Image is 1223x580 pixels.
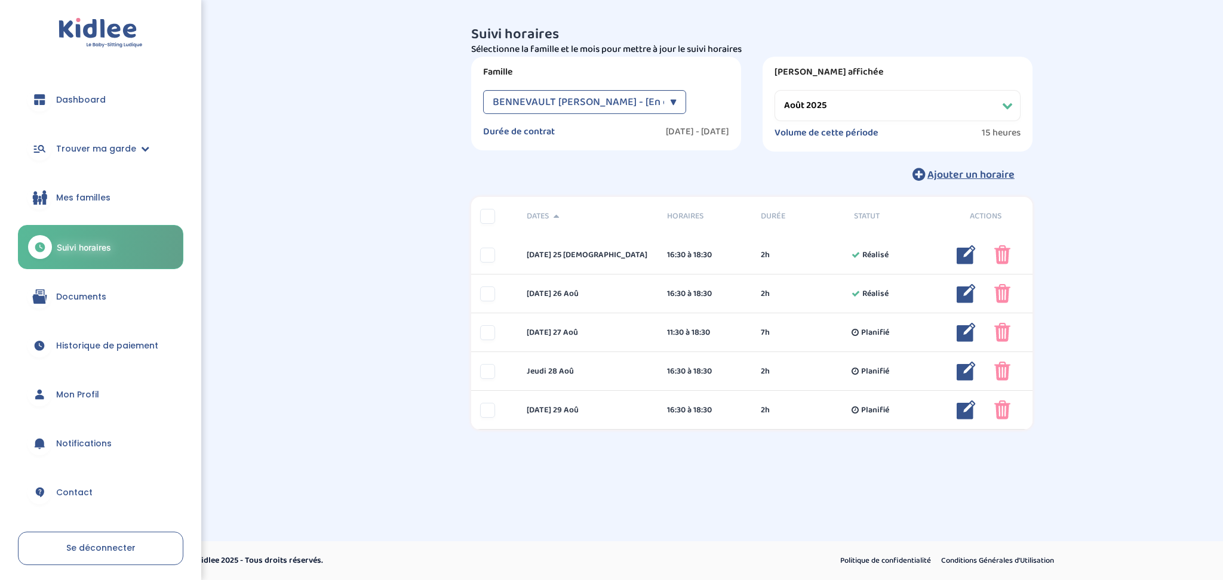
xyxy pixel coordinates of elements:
a: Se déconnecter [18,532,183,565]
a: Mon Profil [18,373,183,416]
div: 16:30 à 18:30 [667,249,743,261]
span: Mon Profil [56,388,99,401]
label: [PERSON_NAME] affichée [775,66,1021,78]
span: Historique de paiement [56,340,158,352]
img: poubelle_rose.png [994,400,1010,419]
label: [DATE] - [DATE] [666,126,729,138]
div: 16:30 à 18:30 [667,288,743,300]
img: modifier_bleu.png [957,284,976,303]
span: Dashboard [56,94,106,106]
span: Horaires [667,210,743,223]
span: Planifié [861,404,889,417]
img: poubelle_rose.png [994,284,1010,303]
label: Durée de contrat [483,126,555,138]
span: Planifié [861,326,889,339]
div: Actions [939,210,1033,223]
span: Réalisé [862,249,889,261]
span: Suivi horaires [57,241,111,254]
div: 16:30 à 18:30 [667,404,743,417]
span: Contact [56,486,93,499]
div: Dates [518,210,658,223]
span: 2h [761,404,770,417]
span: BENNEVAULT [PERSON_NAME] - [En cours] [493,90,692,114]
div: 16:30 à 18:30 [667,365,743,378]
span: Trouver ma garde [56,143,136,155]
a: Mes familles [18,176,183,219]
button: Ajouter un horaire [895,161,1033,187]
span: Ajouter un horaire [927,166,1015,183]
a: Conditions Générales d’Utilisation [937,553,1058,569]
span: 2h [761,365,770,378]
a: Dashboard [18,78,183,121]
div: [DATE] 27 aoû [518,326,658,339]
img: modifier_bleu.png [957,362,976,381]
div: 11:30 à 18:30 [667,326,743,339]
a: Trouver ma garde [18,127,183,170]
span: Se déconnecter [66,542,136,554]
span: 15 heures [982,127,1021,139]
span: 2h [761,288,770,300]
span: 7h [761,326,770,339]
div: ▼ [670,90,677,114]
label: Famille [483,66,729,78]
span: Réalisé [862,288,889,300]
span: 2h [761,249,770,261]
a: Documents [18,275,183,318]
img: modifier_bleu.png [957,323,976,342]
div: [DATE] 26 aoû [518,288,658,300]
a: Suivi horaires [18,225,183,269]
img: modifier_bleu.png [957,400,976,419]
h3: Suivi horaires [471,27,1033,42]
a: Notifications [18,422,183,465]
span: Notifications [56,437,112,450]
img: logo.svg [59,18,143,48]
a: Historique de paiement [18,324,183,367]
img: poubelle_rose.png [994,362,1010,381]
div: Durée [752,210,846,223]
img: poubelle_rose.png [994,245,1010,264]
label: Volume de cette période [775,127,878,139]
span: Mes familles [56,192,110,204]
a: Politique de confidentialité [836,553,935,569]
span: Planifié [861,365,889,378]
img: modifier_bleu.png [957,245,976,264]
div: [DATE] 29 aoû [518,404,658,417]
img: poubelle_rose.png [994,323,1010,342]
div: [DATE] 25 [DEMOGRAPHIC_DATA] [518,249,658,261]
div: Statut [845,210,939,223]
div: jeudi 28 aoû [518,365,658,378]
p: © Kidlee 2025 - Tous droits réservés. [189,554,662,567]
a: Contact [18,471,183,514]
p: Sélectionne la famille et le mois pour mettre à jour le suivi horaires [471,42,1033,57]
span: Documents [56,291,106,303]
